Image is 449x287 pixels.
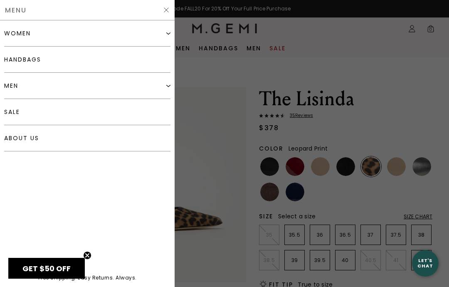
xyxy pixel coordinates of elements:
a: about us [4,125,170,151]
div: Let's Chat [412,258,439,268]
div: GET $50 OFFClose teaser [8,258,85,279]
div: men [4,82,18,89]
span: Menu [5,7,27,13]
img: Expand [166,84,170,88]
div: women [4,30,31,37]
a: sale [4,99,170,125]
span: GET $50 OFF [22,263,71,274]
img: Hide Slider [163,7,170,13]
button: Close teaser [83,251,91,260]
img: Expand [166,31,170,35]
a: handbags [4,47,170,73]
